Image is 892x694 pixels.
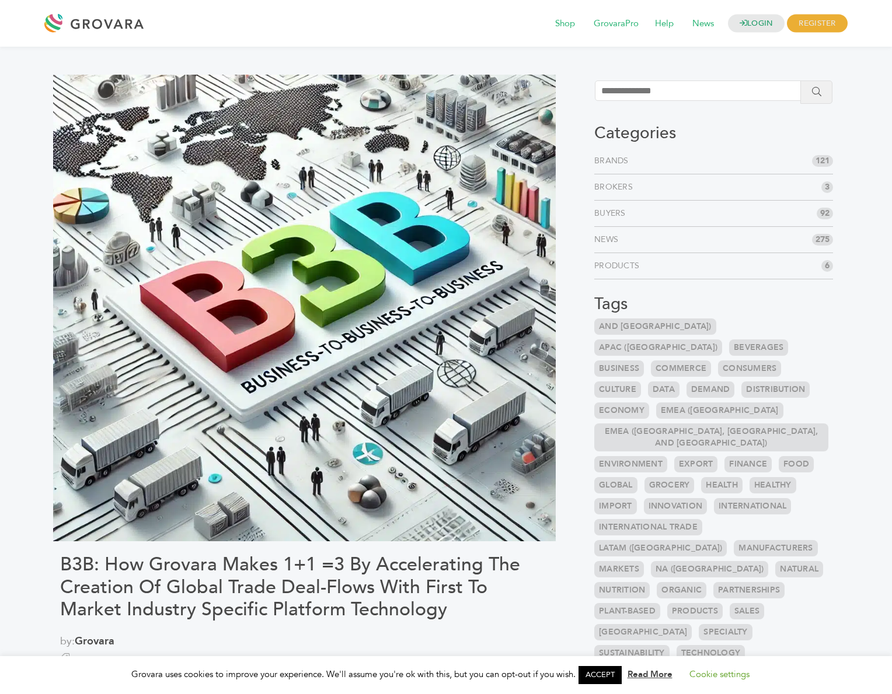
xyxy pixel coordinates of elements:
[689,668,750,680] a: Cookie settings
[812,234,833,246] span: 275
[594,561,644,577] a: Markets
[60,553,549,621] h1: B3B: How Grovara Makes 1+1 =3 By Accelerating The Creation Of Global Trade Deal-Flows With First ...
[656,402,783,419] a: EMEA ([GEOGRAPHIC_DATA]
[644,477,695,493] a: Grocery
[817,208,833,219] span: 92
[594,498,637,514] a: Import
[594,155,633,167] a: Brands
[684,17,722,30] a: News
[547,13,583,35] span: Shop
[594,208,630,219] a: Buyers
[787,15,847,33] span: REGISTER
[75,634,114,649] a: Grovara
[741,381,810,398] a: Distribution
[594,360,644,377] a: Business
[687,381,735,398] a: Demand
[594,181,637,193] a: Brokers
[586,13,647,35] span: GrovaraPro
[677,645,745,661] a: Technology
[644,498,708,514] a: Innovation
[131,668,761,680] span: Grovara uses cookies to improve your experience. We'll assume you're ok with this, but you can op...
[821,260,833,272] span: 6
[594,645,670,661] a: Sustainability
[594,260,644,272] a: Products
[684,13,722,35] span: News
[750,477,796,493] a: Healthy
[729,339,788,356] a: Beverages
[714,498,791,514] a: International
[594,295,832,314] h3: Tags
[594,339,722,356] a: APAC ([GEOGRAPHIC_DATA])
[728,15,785,33] a: LOGIN
[547,17,583,30] a: Shop
[594,234,623,246] a: News
[60,633,549,649] span: by:
[594,381,641,398] a: Culture
[713,582,785,598] a: Partnerships
[657,582,706,598] a: Organic
[594,423,828,451] a: EMEA ([GEOGRAPHIC_DATA], [GEOGRAPHIC_DATA], and [GEOGRAPHIC_DATA])
[594,582,650,598] a: Nutrition
[651,360,711,377] a: Commerce
[821,181,833,193] span: 3
[594,603,660,619] a: Plant-based
[734,540,817,556] a: Manufacturers
[594,624,692,640] a: [GEOGRAPHIC_DATA]
[594,540,727,556] a: LATAM ([GEOGRAPHIC_DATA])
[775,561,823,577] a: Natural
[594,318,716,335] a: and [GEOGRAPHIC_DATA])
[647,17,682,30] a: Help
[718,360,781,377] a: Consumers
[730,603,764,619] a: Sales
[812,155,833,167] span: 121
[701,477,743,493] a: Health
[674,456,718,472] a: Export
[667,603,723,619] a: Products
[594,477,637,493] a: Global
[699,624,752,640] a: Specialty
[628,668,673,680] a: Read More
[579,666,622,684] a: ACCEPT
[594,519,702,535] a: International Trade
[648,381,680,398] a: Data
[651,561,769,577] a: NA ([GEOGRAPHIC_DATA])
[594,456,667,472] a: Environment
[586,17,647,30] a: GrovaraPro
[647,13,682,35] span: Help
[779,456,814,472] a: Food
[594,124,832,143] h3: Categories
[724,456,772,472] a: Finance
[594,402,649,419] a: Economy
